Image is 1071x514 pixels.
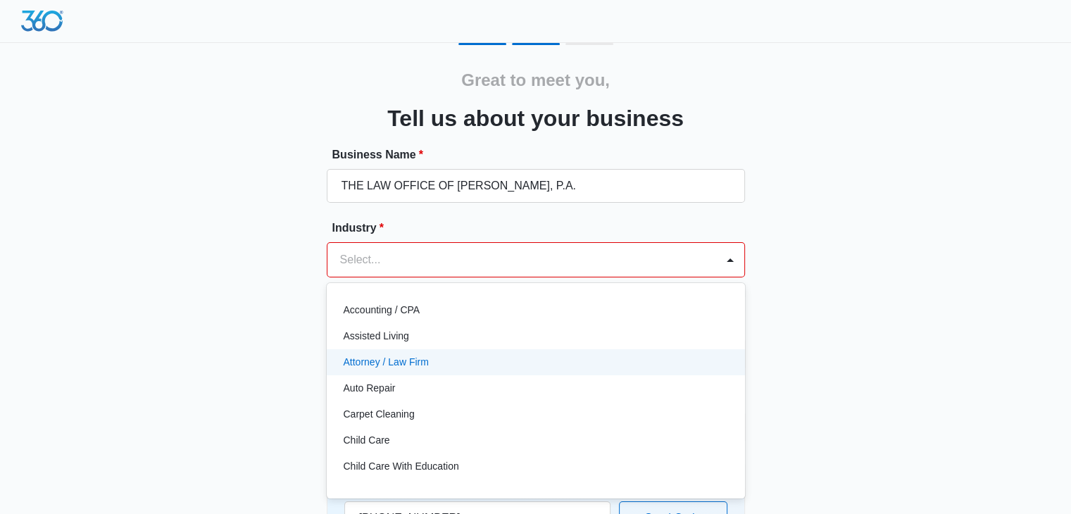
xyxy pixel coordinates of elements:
[344,459,459,474] p: Child Care With Education
[344,381,396,396] p: Auto Repair
[344,303,420,318] p: Accounting / CPA
[344,329,409,344] p: Assisted Living
[332,220,751,237] label: Industry
[332,146,751,163] label: Business Name
[387,101,684,135] h3: Tell us about your business
[327,169,745,203] input: e.g. Jane's Plumbing
[344,407,415,422] p: Carpet Cleaning
[344,355,429,370] p: Attorney / Law Firm
[344,485,398,500] p: Chiropractor
[461,68,610,93] h2: Great to meet you,
[344,433,390,448] p: Child Care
